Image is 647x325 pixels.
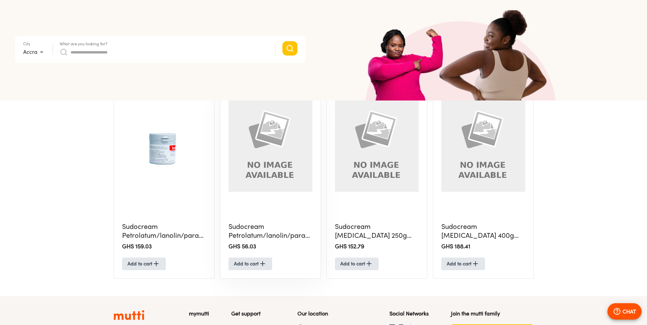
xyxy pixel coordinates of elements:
label: City [23,42,30,46]
h2: GHS 56.03 [229,243,312,250]
h2: GHS 188.41 [441,243,525,250]
span: Add to cart [128,260,160,268]
h5: Sudocream Petrolatum/lanolin/paraffinum Liquidum/zea [PERSON_NAME]/aqua/zinc Ox 125g Cream X1 [122,222,206,240]
p: CHAT [622,307,636,315]
h2: GHS 152.79 [335,243,419,250]
img: Sudocream Benzyl Benzoate 250g Cream X1 [335,100,419,192]
label: What are you looking for? [60,42,107,46]
div: Accra [23,47,46,58]
span: Add to cart [340,260,373,268]
img: Sudocream Zinc Oxide 400g Ointment X1 [441,100,525,192]
h5: Sudocream [MEDICAL_DATA] 250g Cream X1 [335,222,419,240]
h2: GHS 159.03 [122,243,206,250]
button: Add to cart [441,258,485,270]
a: Sudocream Petrolatum/lanolin/paraffinum Liquidum/zea Mays/aqua/zinc Ox 125g Cream X1Sudocream Pet... [114,91,215,279]
span: Add to cart [447,260,480,268]
span: Add to cart [234,260,267,268]
h5: mymutti [189,310,209,318]
a: Sudocream Zinc Oxide 400g Ointment X1Sudocream [MEDICAL_DATA] 400g Ointment X1GHS 188.41Add to cart [433,91,534,279]
h5: Our location [297,310,367,318]
button: Add to cart [122,258,166,270]
button: Search [282,41,297,56]
button: Add to cart [229,258,272,270]
button: CHAT [607,303,642,320]
a: Sudocream Benzyl Benzoate 250g Cream X1Sudocream [MEDICAL_DATA] 250g Cream X1GHS 152.79Add to cart [326,91,427,279]
h5: Get support [231,310,275,318]
h5: Sudocream Petrolatum/lanolin/paraffinum Liquidum/zea [PERSON_NAME]/aqua/zinc Ox 60g Cream X1 [229,222,312,240]
h5: Sudocream [MEDICAL_DATA] 400g Ointment X1 [441,222,525,240]
h5: Join the mutti family [451,310,533,318]
img: Sudocream Petrolatum/lanolin/paraffinum Liquidum/zea Mays/aqua/zinc Ox 125g Cream X1 [122,100,206,192]
button: Add to cart [335,258,379,270]
a: Sudocream Petrolatum/lanolin/paraffinum Liquidum/zea Mays/aqua/zinc Ox 60g Cream X1Sudocream Petr... [220,91,321,279]
img: Logo [114,310,144,321]
img: Sudocream Petrolatum/lanolin/paraffinum Liquidum/zea Mays/aqua/zinc Ox 60g Cream X1 [229,100,312,192]
h5: Social Networks [389,310,429,318]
